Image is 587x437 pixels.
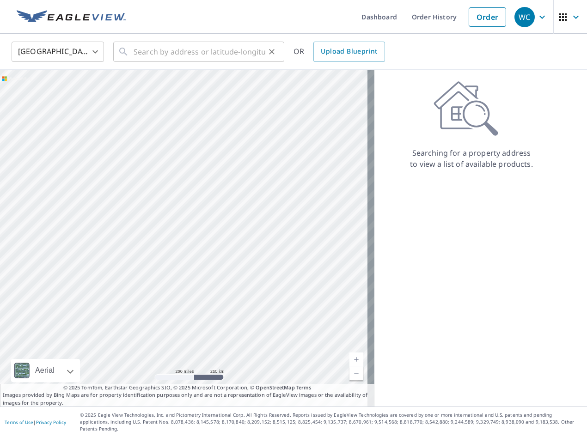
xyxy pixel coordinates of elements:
[5,419,66,425] p: |
[349,352,363,366] a: Current Level 5, Zoom In
[11,359,80,382] div: Aerial
[349,366,363,380] a: Current Level 5, Zoom Out
[36,419,66,425] a: Privacy Policy
[410,147,533,170] p: Searching for a property address to view a list of available products.
[256,384,294,391] a: OpenStreetMap
[296,384,312,391] a: Terms
[17,10,126,24] img: EV Logo
[265,45,278,58] button: Clear
[63,384,312,392] span: © 2025 TomTom, Earthstar Geographics SIO, © 2025 Microsoft Corporation, ©
[293,42,385,62] div: OR
[134,39,265,65] input: Search by address or latitude-longitude
[80,412,582,432] p: © 2025 Eagle View Technologies, Inc. and Pictometry International Corp. All Rights Reserved. Repo...
[313,42,385,62] a: Upload Blueprint
[321,46,377,57] span: Upload Blueprint
[514,7,535,27] div: WC
[469,7,506,27] a: Order
[32,359,57,382] div: Aerial
[12,39,104,65] div: [GEOGRAPHIC_DATA]
[5,419,33,425] a: Terms of Use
